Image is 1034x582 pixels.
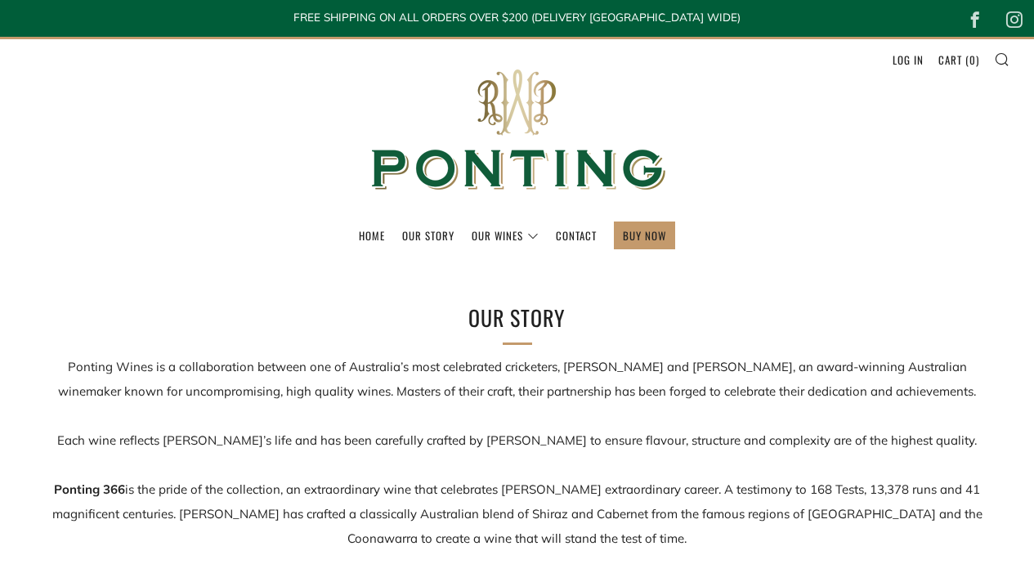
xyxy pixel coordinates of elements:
a: Our Wines [472,222,539,248]
span: 0 [969,51,976,68]
h2: Our Story [248,301,787,335]
a: Log in [893,47,924,73]
strong: Ponting 366 [54,481,125,497]
a: Cart (0) [938,47,979,73]
a: Our Story [402,222,454,248]
a: BUY NOW [623,222,666,248]
a: Home [359,222,385,248]
img: Ponting Wines [354,39,681,222]
a: Contact [556,222,597,248]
